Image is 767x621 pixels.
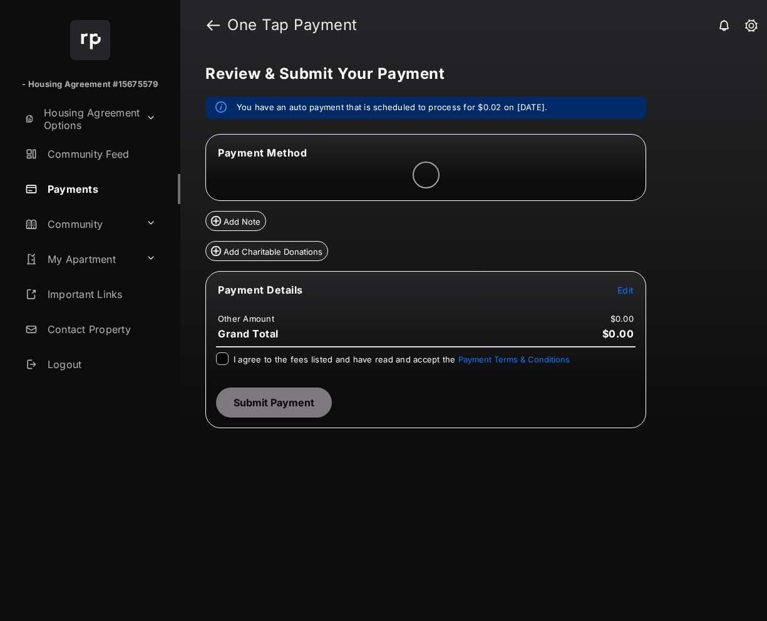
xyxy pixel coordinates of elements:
[20,104,141,134] a: Housing Agreement Options
[458,354,570,364] button: I agree to the fees listed and have read and accept the
[20,349,180,379] a: Logout
[20,314,180,344] a: Contact Property
[205,66,732,81] h5: Review & Submit Your Payment
[218,146,307,159] span: Payment Method
[205,241,328,261] button: Add Charitable Donations
[22,78,158,91] p: - Housing Agreement #15675579
[218,327,279,340] span: Grand Total
[20,209,141,239] a: Community
[216,387,332,418] button: Submit Payment
[20,139,180,169] a: Community Feed
[610,313,634,324] td: $0.00
[218,284,303,296] span: Payment Details
[20,279,161,309] a: Important Links
[227,18,358,33] strong: One Tap Payment
[217,313,275,324] td: Other Amount
[20,174,180,204] a: Payments
[234,354,570,364] span: I agree to the fees listed and have read and accept the
[602,327,634,340] span: $0.00
[617,284,634,296] button: Edit
[205,211,266,231] button: Add Note
[617,285,634,295] span: Edit
[70,20,110,60] img: svg+xml;base64,PHN2ZyB4bWxucz0iaHR0cDovL3d3dy53My5vcmcvMjAwMC9zdmciIHdpZHRoPSI2NCIgaGVpZ2h0PSI2NC...
[20,244,141,274] a: My Apartment
[237,101,547,114] em: You have an auto payment that is scheduled to process for $0.02 on [DATE].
